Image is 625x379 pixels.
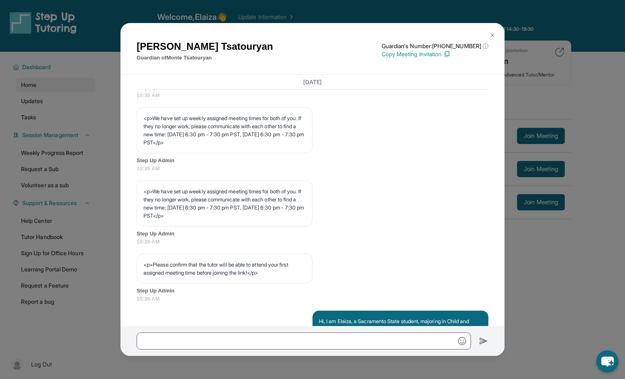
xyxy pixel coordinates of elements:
[483,42,488,50] span: ⓘ
[479,336,488,346] img: Send icon
[382,42,488,50] p: Guardian's Number: [PHONE_NUMBER]
[137,238,488,246] span: 10:35 AM
[458,337,466,345] img: Emoji
[137,54,273,62] p: Guardian of Monte Tsatouryan
[144,187,306,220] p: <p>We have set up weekly assigned meeting times for both of you. If they no longer work, please c...
[137,157,488,165] span: Step Up Admin
[596,350,619,373] button: chat-button
[137,165,488,173] span: 10:35 AM
[319,317,482,366] p: Hi, I am Elaiza, a Sacramento State student, majoring in Child and Adolescent Development. It is ...
[489,32,496,38] img: Close Icon
[382,50,488,58] p: Copy Meeting Invitation
[137,78,488,86] h3: [DATE]
[144,114,306,146] p: <p>We have set up weekly assigned meeting times for both of you. If they no longer work, please c...
[443,51,450,58] img: Copy Icon
[144,260,306,277] p: <p>Please confirm that the tutor will be able to attend your first assigned meeting time before j...
[137,295,488,303] span: 10:35 AM
[137,287,488,295] span: Step Up Admin
[137,230,488,238] span: Step Up Admin
[137,39,273,54] h1: [PERSON_NAME] Tsatouryan
[137,91,488,100] span: 10:35 AM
